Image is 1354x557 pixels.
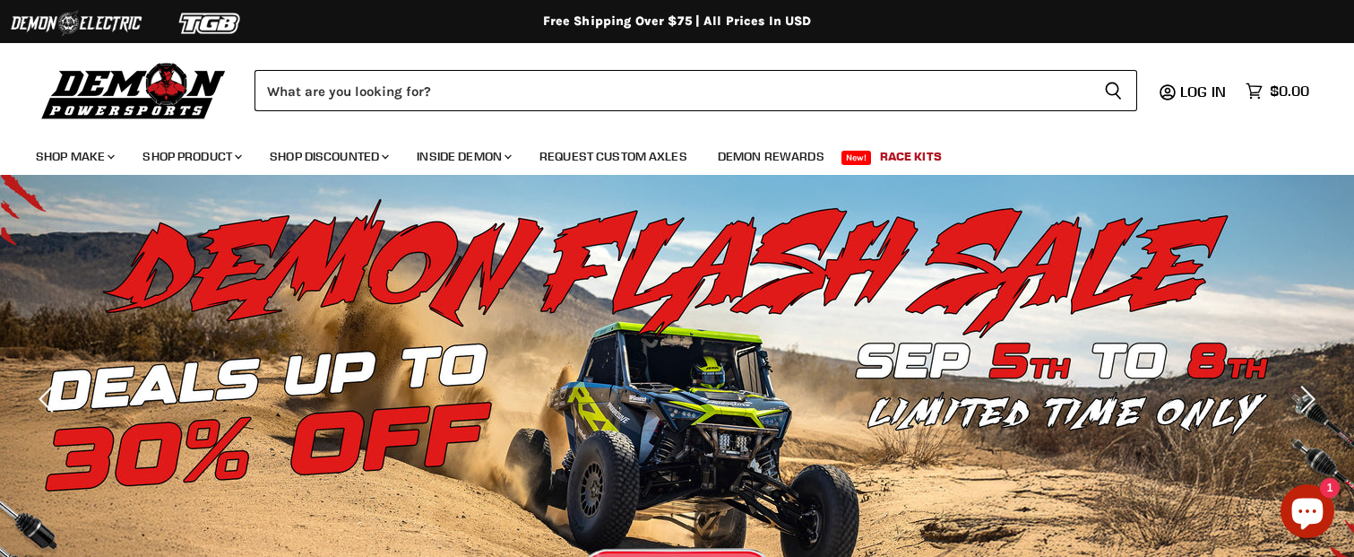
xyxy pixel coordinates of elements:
[143,6,278,40] img: TGB Logo 2
[254,70,1090,111] input: Search
[1270,83,1309,100] span: $0.00
[1275,484,1340,543] inbox-online-store-chat: Shopify online store chat
[1172,83,1237,100] a: Log in
[129,138,253,175] a: Shop Product
[526,138,701,175] a: Request Custom Axles
[1237,78,1318,104] a: $0.00
[841,151,872,165] span: New!
[22,138,125,175] a: Shop Make
[704,138,838,175] a: Demon Rewards
[1090,70,1137,111] button: Search
[254,70,1137,111] form: Product
[1287,381,1323,417] button: Next
[36,58,232,122] img: Demon Powersports
[31,381,67,417] button: Previous
[9,6,143,40] img: Demon Electric Logo 2
[1180,83,1226,100] span: Log in
[22,131,1305,175] ul: Main menu
[867,138,955,175] a: Race Kits
[256,138,400,175] a: Shop Discounted
[403,138,522,175] a: Inside Demon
